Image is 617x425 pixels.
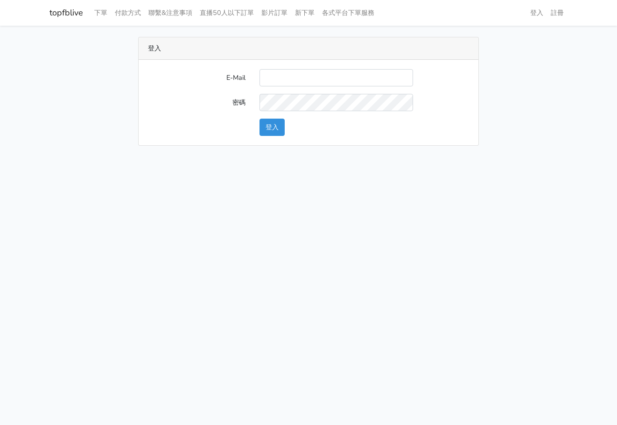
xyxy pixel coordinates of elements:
a: 下單 [91,4,111,22]
div: 登入 [139,37,478,60]
a: 付款方式 [111,4,145,22]
label: 密碼 [141,94,252,111]
a: 註冊 [547,4,568,22]
a: 直播50人以下訂單 [196,4,258,22]
button: 登入 [259,119,285,136]
a: 新下單 [291,4,318,22]
a: 各式平台下單服務 [318,4,378,22]
label: E-Mail [141,69,252,86]
a: 登入 [526,4,547,22]
a: 影片訂單 [258,4,291,22]
a: 聯繫&注意事項 [145,4,196,22]
a: topfblive [49,4,83,22]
